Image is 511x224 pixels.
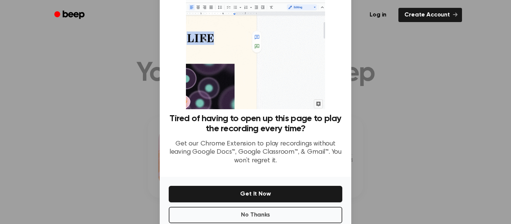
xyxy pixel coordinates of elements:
[398,8,462,22] a: Create Account
[169,114,342,134] h3: Tired of having to open up this page to play the recording every time?
[169,186,342,202] button: Get It Now
[49,8,91,22] a: Beep
[362,6,394,24] a: Log in
[169,207,342,223] button: No Thanks
[169,140,342,165] p: Get our Chrome Extension to play recordings without leaving Google Docs™, Google Classroom™, & Gm...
